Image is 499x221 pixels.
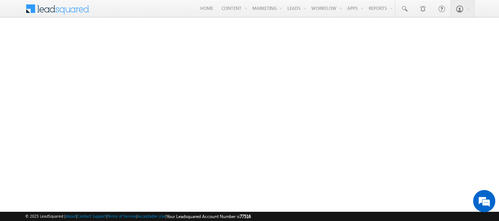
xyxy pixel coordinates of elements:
a: Terms of Service [107,214,136,218]
a: Contact Support [77,214,106,218]
a: Acceptable Use [137,214,165,218]
span: Your Leadsquared Account Number is [167,214,251,219]
span: © 2025 LeadSquared | | | | | [25,213,251,220]
span: 77516 [240,214,251,219]
a: About [65,214,76,218]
